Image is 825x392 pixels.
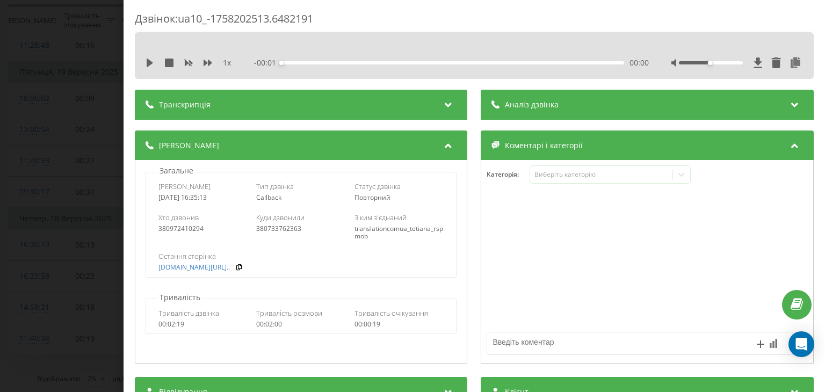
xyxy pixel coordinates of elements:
[505,140,583,151] span: Коментарі і категорії
[158,308,219,318] span: Тривалість дзвінка
[158,182,211,191] span: [PERSON_NAME]
[158,321,248,328] div: 00:02:19
[159,99,211,110] span: Транскрипція
[354,321,444,328] div: 00:00:19
[257,213,305,222] span: Куди дзвонили
[354,225,444,241] div: translationcomua_tetiana_rspmob
[280,61,284,65] div: Accessibility label
[157,165,196,176] p: Загальне
[257,308,323,318] span: Тривалість розмови
[788,331,814,357] div: Open Intercom Messenger
[257,225,346,233] div: 380733762363
[354,193,390,202] span: Повторний
[158,251,216,261] span: Остання сторінка
[629,57,649,68] span: 00:00
[158,194,248,201] div: [DATE] 16:35:13
[708,61,712,65] div: Accessibility label
[534,170,669,179] div: Виберіть категорію
[505,99,559,110] span: Аналіз дзвінка
[257,193,282,202] span: Callback
[354,213,407,222] span: З ким з'єднаний
[354,308,428,318] span: Тривалість очікування
[487,171,530,178] h4: Категорія :
[257,182,294,191] span: Тип дзвінка
[255,57,282,68] span: - 00:01
[158,225,248,233] div: 380972410294
[257,321,346,328] div: 00:02:00
[158,264,230,271] a: [DOMAIN_NAME][URL]..
[157,292,203,303] p: Тривалість
[135,11,814,32] div: Дзвінок : ua10_-1758202513.6482191
[159,140,219,151] span: [PERSON_NAME]
[223,57,231,68] span: 1 x
[354,182,401,191] span: Статус дзвінка
[158,213,199,222] span: Хто дзвонив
